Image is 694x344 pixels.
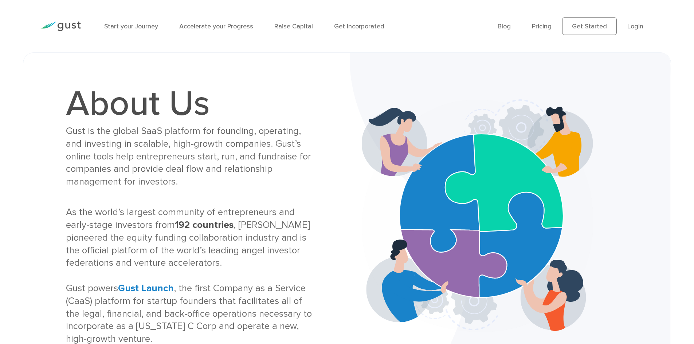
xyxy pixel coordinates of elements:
[334,23,384,30] a: Get Incorporated
[66,86,317,121] h1: About Us
[66,125,317,188] div: Gust is the global SaaS platform for founding, operating, and investing in scalable, high-growth ...
[104,23,158,30] a: Start your Journey
[532,23,552,30] a: Pricing
[562,17,617,35] a: Get Started
[175,219,234,230] strong: 192 countries
[627,23,643,30] a: Login
[274,23,313,30] a: Raise Capital
[498,23,511,30] a: Blog
[118,282,174,294] a: Gust Launch
[179,23,253,30] a: Accelerate your Progress
[40,21,81,31] img: Gust Logo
